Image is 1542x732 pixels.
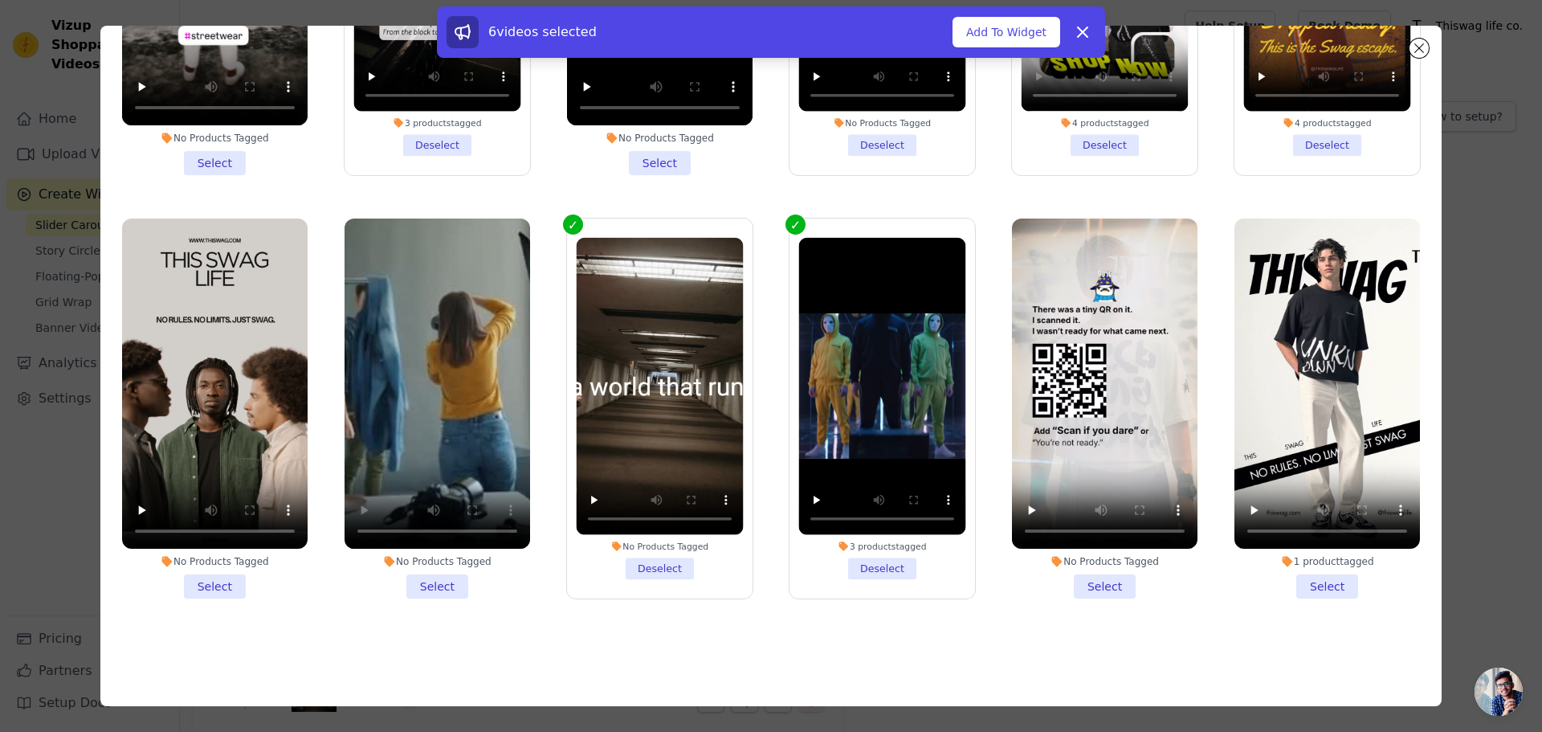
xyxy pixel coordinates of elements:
[345,555,530,568] div: No Products Tagged
[567,132,753,145] div: No Products Tagged
[576,540,743,551] div: No Products Tagged
[799,540,966,551] div: 3 products tagged
[1475,668,1523,716] div: Open chat
[1234,555,1420,568] div: 1 product tagged
[122,132,308,145] div: No Products Tagged
[122,555,308,568] div: No Products Tagged
[799,117,966,129] div: No Products Tagged
[953,17,1060,47] button: Add To Widget
[1012,555,1197,568] div: No Products Tagged
[353,117,520,129] div: 3 products tagged
[1244,117,1411,129] div: 4 products tagged
[488,24,597,39] span: 6 videos selected
[1022,117,1189,129] div: 4 products tagged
